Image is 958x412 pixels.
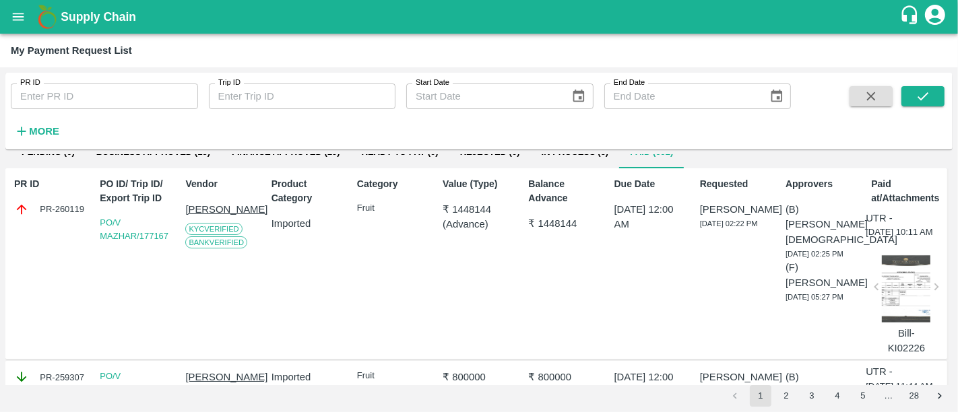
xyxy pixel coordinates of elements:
[209,83,396,109] input: Enter Trip ID
[827,385,848,407] button: Go to page 4
[61,10,136,24] b: Supply Chain
[903,385,925,407] button: Go to page 28
[786,260,858,290] p: (F) [PERSON_NAME]
[528,177,601,205] p: Balance Advance
[786,250,843,258] span: [DATE] 02:25 PM
[11,42,132,59] div: My Payment Request List
[899,5,923,29] div: customer-support
[272,370,344,384] p: Imported
[929,385,951,407] button: Go to next page
[100,217,168,241] a: PO/V MAZHAR/177167
[700,177,773,191] p: Requested
[34,3,61,30] img: logo
[871,177,944,205] p: Paid at/Attachments
[882,326,930,356] p: Bill-KI02226
[801,385,823,407] button: Go to page 3
[878,390,899,403] div: …
[786,202,858,247] p: (B) [PERSON_NAME][DEMOGRAPHIC_DATA]
[3,1,34,32] button: open drawer
[528,370,601,384] p: ₹ 800000
[185,202,258,217] p: [PERSON_NAME]
[20,77,40,88] label: PR ID
[566,83,592,109] button: Choose date
[443,177,515,191] p: Value (Type)
[866,364,893,379] p: UTR -
[750,385,771,407] button: page 1
[700,219,758,228] span: [DATE] 02:22 PM
[185,223,242,235] span: KYC Verified
[185,177,258,191] p: Vendor
[786,177,858,191] p: Approvers
[923,3,947,31] div: account of current user
[614,202,687,232] p: [DATE] 12:00 AM
[11,83,198,109] input: Enter PR ID
[786,293,843,301] span: [DATE] 05:27 PM
[416,77,449,88] label: Start Date
[700,202,773,217] p: [PERSON_NAME]
[185,236,247,248] span: Bank Verified
[100,371,164,394] a: PO/V SAIKRU/176585
[14,177,87,191] p: PR ID
[61,7,899,26] a: Supply Chain
[614,77,645,88] label: End Date
[866,211,893,226] p: UTR -
[614,177,687,191] p: Due Date
[357,177,430,191] p: Category
[443,202,515,217] p: ₹ 1448144
[11,120,63,143] button: More
[29,126,59,137] strong: More
[866,211,944,355] div: [DATE] 10:11 AM
[443,370,515,384] p: ₹ 800000
[14,202,87,217] div: PR-260119
[614,370,687,400] p: [DATE] 12:00 AM
[406,83,561,109] input: Start Date
[100,177,172,205] p: PO ID/ Trip ID/ Export Trip ID
[775,385,797,407] button: Go to page 2
[357,202,430,215] p: Fruit
[528,216,601,231] p: ₹ 1448144
[852,385,874,407] button: Go to page 5
[185,370,258,384] p: [PERSON_NAME]
[14,370,87,384] div: PR-259307
[604,83,759,109] input: End Date
[357,370,430,382] p: Fruit
[272,177,344,205] p: Product Category
[722,385,953,407] nav: pagination navigation
[700,370,773,384] p: [PERSON_NAME]
[218,77,241,88] label: Trip ID
[443,217,515,232] p: ( Advance )
[764,83,790,109] button: Choose date
[272,216,344,231] p: Imported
